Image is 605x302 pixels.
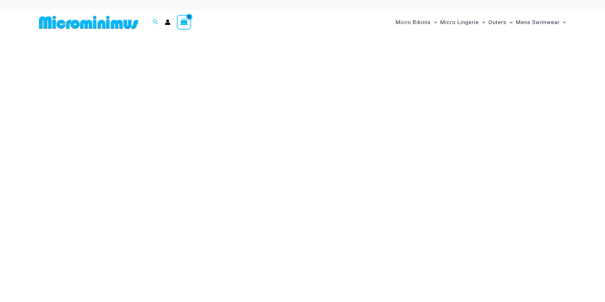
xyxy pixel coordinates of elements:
span: Menu Toggle [506,14,513,30]
span: Micro Bikinis [396,14,431,30]
span: Menu Toggle [560,14,566,30]
a: Mens SwimwearMenu ToggleMenu Toggle [514,13,568,32]
a: Micro BikinisMenu ToggleMenu Toggle [394,13,439,32]
a: OutersMenu ToggleMenu Toggle [487,13,514,32]
span: Outers [488,14,506,30]
span: Menu Toggle [431,14,437,30]
a: Account icon link [165,19,171,25]
img: MM SHOP LOGO FLAT [36,15,141,30]
span: Menu Toggle [479,14,485,30]
span: Micro Lingerie [440,14,479,30]
span: Mens Swimwear [516,14,560,30]
nav: Site Navigation [393,12,569,33]
a: Search icon link [153,18,158,26]
a: View Shopping Cart, empty [177,15,191,30]
a: Micro LingerieMenu ToggleMenu Toggle [439,13,487,32]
